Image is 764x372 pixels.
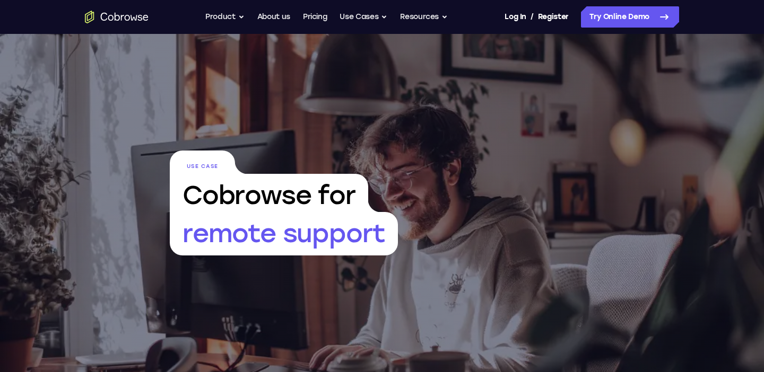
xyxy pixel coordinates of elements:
span: / [531,11,534,23]
span: remote support [170,212,398,255]
a: Log In [505,6,526,28]
a: About us [257,6,290,28]
button: Use Cases [340,6,387,28]
button: Product [205,6,245,28]
button: Resources [400,6,448,28]
a: Go to the home page [85,11,149,23]
a: Try Online Demo [581,6,679,28]
a: Pricing [303,6,327,28]
a: Register [538,6,569,28]
span: Cobrowse for [170,174,368,212]
span: Use Case [170,150,235,174]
